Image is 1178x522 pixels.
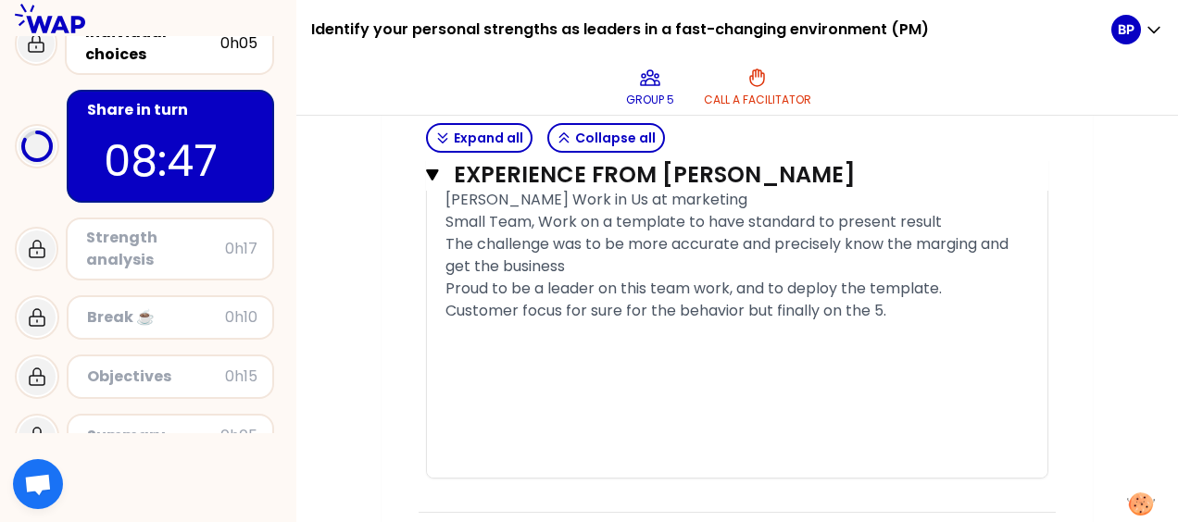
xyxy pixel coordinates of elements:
[445,233,1012,277] span: The challenge was to be more accurate and precisely know the marging and get the business
[704,93,811,107] p: Call a facilitator
[445,300,886,321] span: Customer focus for sure for the behavior but finally on the 5.
[619,59,682,115] button: Group 5
[87,425,220,447] div: Summary
[87,366,225,388] div: Objectives
[87,306,225,329] div: Break ☕️
[86,227,225,271] div: Strength analysis
[454,160,984,190] h3: Experience from [PERSON_NAME]
[547,123,665,153] button: Collapse all
[426,160,1048,190] button: Experience from [PERSON_NAME]
[626,93,674,107] p: Group 5
[104,129,237,193] p: 08:47
[220,32,257,55] div: 0h05
[1111,15,1163,44] button: BP
[87,99,257,121] div: Share in turn
[225,306,257,329] div: 0h10
[445,189,747,210] span: [PERSON_NAME] Work in Us at marketing
[13,459,63,509] div: Ouvrir le chat
[426,123,533,153] button: Expand all
[85,21,220,66] div: Individual choices
[1118,20,1134,39] p: BP
[225,366,257,388] div: 0h15
[225,238,257,260] div: 0h17
[445,278,942,299] span: Proud to be a leader on this team work, and to deploy the template.
[445,211,942,232] span: Small Team, Work on a template to have standard to present result
[696,59,819,115] button: Call a facilitator
[220,425,257,447] div: 0h05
